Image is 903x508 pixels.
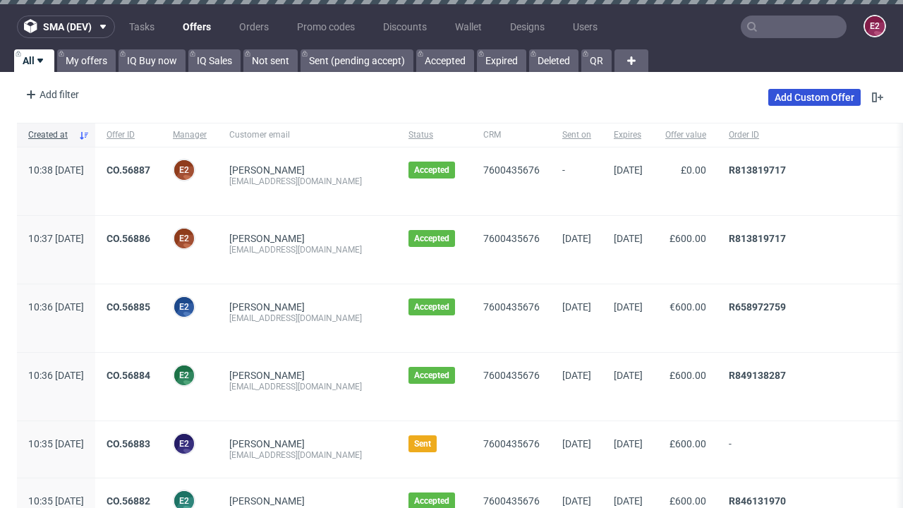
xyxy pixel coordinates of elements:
span: Accepted [414,164,449,176]
span: Expires [614,129,643,141]
a: [PERSON_NAME] [229,370,305,381]
a: CO.56887 [107,164,150,176]
span: [DATE] [562,438,591,449]
span: Created at [28,129,73,141]
span: [DATE] [614,301,643,313]
a: Users [564,16,606,38]
span: [DATE] [614,495,643,507]
span: 10:36 [DATE] [28,301,84,313]
div: [EMAIL_ADDRESS][DOMAIN_NAME] [229,381,386,392]
a: My offers [57,49,116,72]
a: R813819717 [729,164,786,176]
figcaption: e2 [174,160,194,180]
span: 10:36 [DATE] [28,370,84,381]
div: [EMAIL_ADDRESS][DOMAIN_NAME] [229,244,386,255]
span: 10:35 [DATE] [28,438,84,449]
span: Sent [414,438,431,449]
span: [DATE] [614,438,643,449]
a: IQ Buy now [119,49,186,72]
a: Discounts [375,16,435,38]
span: Order ID [729,129,881,141]
a: R813819717 [729,233,786,244]
span: [DATE] [562,233,591,244]
a: 7600435676 [483,233,540,244]
span: Accepted [414,233,449,244]
span: [DATE] [614,164,643,176]
span: 10:35 [DATE] [28,495,84,507]
span: - [562,164,591,198]
a: Tasks [121,16,163,38]
a: QR [581,49,612,72]
span: £600.00 [669,233,706,244]
span: sma (dev) [43,22,92,32]
figcaption: e2 [174,365,194,385]
span: £600.00 [669,370,706,381]
span: Accepted [414,495,449,507]
a: 7600435676 [483,164,540,176]
figcaption: e2 [174,297,194,317]
a: Add Custom Offer [768,89,861,106]
span: Offer value [665,129,706,141]
span: £600.00 [669,438,706,449]
span: Accepted [414,301,449,313]
a: Promo codes [289,16,363,38]
span: €600.00 [669,301,706,313]
a: Designs [502,16,553,38]
a: CO.56885 [107,301,150,313]
span: 10:38 [DATE] [28,164,84,176]
a: Deleted [529,49,578,72]
figcaption: e2 [865,16,885,36]
a: [PERSON_NAME] [229,301,305,313]
a: [PERSON_NAME] [229,438,305,449]
a: R658972759 [729,301,786,313]
div: Add filter [20,83,82,106]
a: IQ Sales [188,49,241,72]
figcaption: e2 [174,434,194,454]
a: 7600435676 [483,301,540,313]
a: Sent (pending accept) [301,49,413,72]
a: 7600435676 [483,370,540,381]
span: - [729,438,881,461]
a: Expired [477,49,526,72]
a: CO.56882 [107,495,150,507]
a: Offers [174,16,219,38]
span: £600.00 [669,495,706,507]
div: [EMAIL_ADDRESS][DOMAIN_NAME] [229,176,386,187]
span: [DATE] [562,495,591,507]
span: [DATE] [562,301,591,313]
a: CO.56886 [107,233,150,244]
span: 10:37 [DATE] [28,233,84,244]
a: R849138287 [729,370,786,381]
span: [DATE] [614,370,643,381]
span: Status [408,129,461,141]
a: CO.56884 [107,370,150,381]
a: Accepted [416,49,474,72]
span: £0.00 [681,164,706,176]
span: Customer email [229,129,386,141]
button: sma (dev) [17,16,115,38]
a: CO.56883 [107,438,150,449]
a: All [14,49,54,72]
figcaption: e2 [174,229,194,248]
a: 7600435676 [483,495,540,507]
a: Wallet [447,16,490,38]
span: [DATE] [562,370,591,381]
span: [DATE] [614,233,643,244]
a: [PERSON_NAME] [229,164,305,176]
div: [EMAIL_ADDRESS][DOMAIN_NAME] [229,313,386,324]
span: Offer ID [107,129,150,141]
a: 7600435676 [483,438,540,449]
span: Sent on [562,129,591,141]
a: R846131970 [729,495,786,507]
a: Orders [231,16,277,38]
a: Not sent [243,49,298,72]
a: [PERSON_NAME] [229,495,305,507]
span: Accepted [414,370,449,381]
span: CRM [483,129,540,141]
div: [EMAIL_ADDRESS][DOMAIN_NAME] [229,449,386,461]
a: [PERSON_NAME] [229,233,305,244]
span: Manager [173,129,207,141]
